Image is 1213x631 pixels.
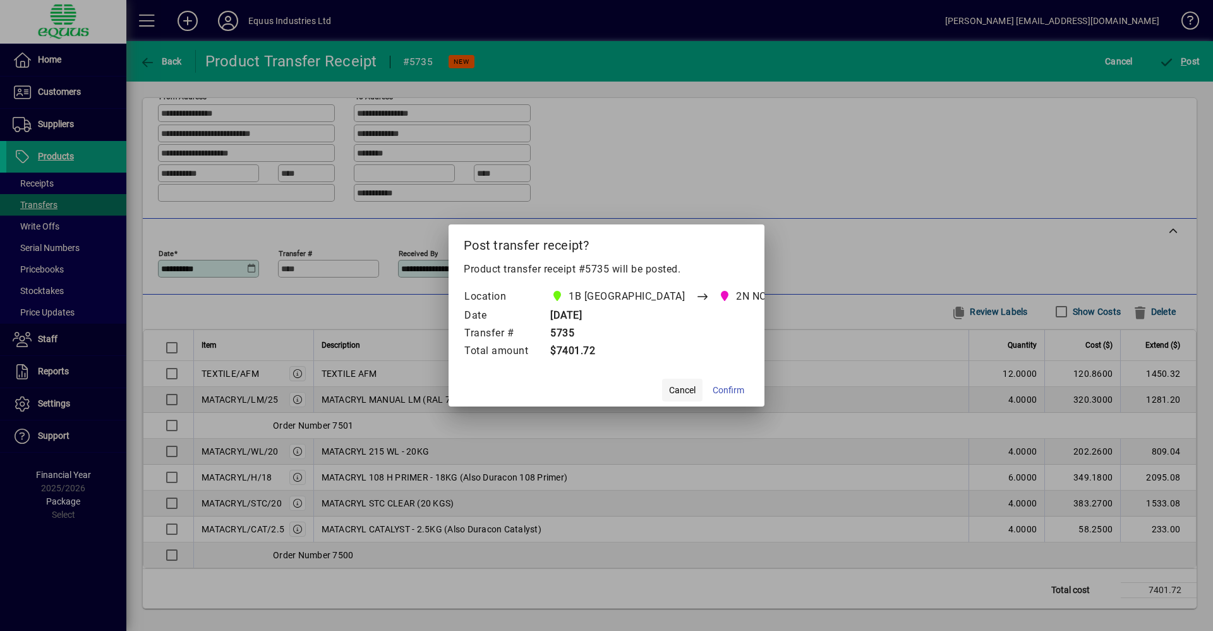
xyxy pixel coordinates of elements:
[569,289,685,304] span: 1B [GEOGRAPHIC_DATA]
[541,307,831,325] td: [DATE]
[708,379,749,401] button: Confirm
[541,343,831,360] td: $7401.72
[464,325,541,343] td: Transfer #
[464,262,749,277] p: Product transfer receipt #5735 will be posted.
[548,288,690,305] span: 1B BLENHEIM
[541,325,831,343] td: 5735
[669,384,696,397] span: Cancel
[464,307,541,325] td: Date
[464,343,541,360] td: Total amount
[715,288,812,305] span: 2N NORTHERN
[449,224,764,261] h2: Post transfer receipt?
[736,289,807,304] span: 2N NORTHERN
[464,287,541,307] td: Location
[713,384,744,397] span: Confirm
[662,379,703,401] button: Cancel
